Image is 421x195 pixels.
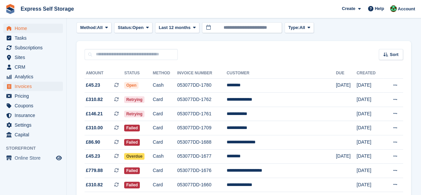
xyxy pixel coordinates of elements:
[153,68,177,79] th: Method
[356,178,383,192] td: [DATE]
[15,62,55,72] span: CRM
[356,149,383,164] td: [DATE]
[124,139,140,146] span: Failed
[55,154,63,162] a: Preview store
[177,121,227,135] td: 053077DD-1709
[86,124,103,131] span: £310.00
[177,107,227,121] td: 053077DD-1761
[124,167,140,174] span: Failed
[124,68,153,79] th: Status
[390,51,398,58] span: Sort
[3,120,63,130] a: menu
[356,78,383,93] td: [DATE]
[6,145,66,152] span: Storefront
[3,24,63,33] a: menu
[15,111,55,120] span: Insurance
[15,43,55,52] span: Subscriptions
[15,53,55,62] span: Sites
[3,101,63,110] a: menu
[80,24,97,31] span: Method:
[3,91,63,101] a: menu
[3,62,63,72] a: menu
[15,153,55,163] span: Online Store
[132,24,143,31] span: Open
[15,72,55,81] span: Analytics
[15,130,55,139] span: Capital
[86,96,103,103] span: £310.82
[336,68,356,79] th: Due
[285,22,314,33] button: Type: All
[86,82,100,89] span: £45.23
[3,72,63,81] a: menu
[153,107,177,121] td: Card
[3,153,63,163] a: menu
[356,93,383,107] td: [DATE]
[177,164,227,178] td: 053077DD-1676
[398,6,415,12] span: Account
[3,82,63,91] a: menu
[356,68,383,79] th: Created
[356,107,383,121] td: [DATE]
[375,5,384,12] span: Help
[15,24,55,33] span: Home
[124,82,138,89] span: Open
[159,24,190,31] span: Last 12 months
[5,4,15,14] img: stora-icon-8386f47178a22dfd0bd8f6a31ec36ba5ce8667c1dd55bd0f319d3a0aa187defe.svg
[336,78,356,93] td: [DATE]
[177,93,227,107] td: 053077DD-1762
[356,164,383,178] td: [DATE]
[124,125,140,131] span: Failed
[124,96,144,103] span: Retrying
[300,24,305,31] span: All
[15,120,55,130] span: Settings
[3,43,63,52] a: menu
[18,3,77,14] a: Express Self Storage
[118,24,132,31] span: Status:
[77,22,111,33] button: Method: All
[3,53,63,62] a: menu
[97,24,103,31] span: All
[86,139,100,146] span: £86.90
[336,149,356,164] td: [DATE]
[342,5,355,12] span: Create
[153,93,177,107] td: Card
[15,101,55,110] span: Coupons
[124,153,144,160] span: Overdue
[15,33,55,43] span: Tasks
[3,111,63,120] a: menu
[155,22,199,33] button: Last 12 months
[86,167,103,174] span: £779.88
[153,178,177,192] td: Card
[15,91,55,101] span: Pricing
[124,182,140,188] span: Failed
[153,149,177,164] td: Cash
[153,135,177,150] td: Card
[3,33,63,43] a: menu
[153,164,177,178] td: Card
[177,149,227,164] td: 053077DD-1677
[227,68,336,79] th: Customer
[114,22,152,33] button: Status: Open
[177,78,227,93] td: 053077DD-1780
[85,68,124,79] th: Amount
[288,24,300,31] span: Type:
[390,5,397,12] img: Shakiyra Davis
[86,153,100,160] span: £45.23
[86,181,103,188] span: £310.82
[177,135,227,150] td: 053077DD-1688
[177,178,227,192] td: 053077DD-1660
[153,78,177,93] td: Cash
[15,82,55,91] span: Invoices
[124,111,144,117] span: Retrying
[177,68,227,79] th: Invoice Number
[86,110,103,117] span: £146.21
[356,121,383,135] td: [DATE]
[3,130,63,139] a: menu
[153,121,177,135] td: Card
[356,135,383,150] td: [DATE]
